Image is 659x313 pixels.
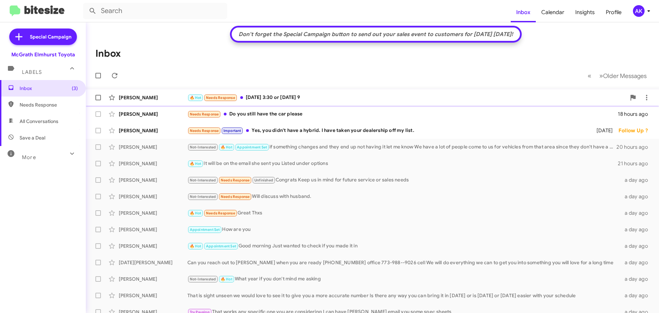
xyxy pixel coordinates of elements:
nav: Page navigation example [584,69,651,83]
div: [PERSON_NAME] [119,243,187,249]
span: 🔥 Hot [190,244,201,248]
div: [PERSON_NAME] [119,160,187,167]
a: Special Campaign [9,29,77,45]
span: « [588,71,591,80]
div: [PERSON_NAME] [119,144,187,150]
div: [PERSON_NAME] [119,193,187,200]
div: [DATE][PERSON_NAME] [119,259,187,266]
div: How are you [187,226,621,234]
span: Needs Response [20,101,78,108]
span: All Conversations [20,118,58,125]
div: [PERSON_NAME] [119,94,187,101]
span: Needs Response [221,178,250,182]
button: AK [627,5,651,17]
span: 🔥 Hot [221,145,232,149]
span: Unfinished [254,178,273,182]
div: a day ago [621,276,654,282]
span: Save a Deal [20,134,45,141]
span: Appointment Set [237,145,267,149]
input: Search [83,3,227,19]
div: That is sight unseen we would love to see it to give you a more accurate number Is there any way ... [187,292,621,299]
a: Insights [570,2,600,22]
div: [PERSON_NAME] [119,276,187,282]
span: Older Messages [603,72,647,80]
div: Congrats Keep us in mind for future service or sales needs [187,176,621,184]
div: [PERSON_NAME] [119,177,187,183]
span: 🔥 Hot [190,96,201,100]
span: Not-Interested [190,277,216,281]
span: Inbox [20,85,78,92]
div: Yes, you didn't have a hybrid. I have taken your dealership off my list. [187,127,588,135]
span: Labels [22,69,42,75]
span: Needs Response [190,128,219,133]
div: AK [633,5,645,17]
div: a day ago [621,259,654,266]
span: 🔥 Hot [190,161,201,166]
span: More [22,154,36,160]
span: Appointment Set [190,227,220,232]
div: 21 hours ago [618,160,654,167]
span: 🔥 Hot [221,277,232,281]
div: Don't forget the Special Campaign button to send out your sales event to customers for [DATE] [DA... [235,31,517,38]
div: Great Thxs [187,209,621,217]
div: [DATE] [588,127,618,134]
span: Appointment Set [206,244,236,248]
div: McGrath Elmhurst Toyota [11,51,75,58]
div: Follow Up ? [618,127,654,134]
div: [PERSON_NAME] [119,292,187,299]
span: Special Campaign [30,33,71,40]
div: Can you reach out to [PERSON_NAME] when you are ready [PHONE_NUMBER] office 773-988--9026 cell We... [187,259,621,266]
div: a day ago [621,193,654,200]
div: a day ago [621,226,654,233]
span: 🔥 Hot [190,211,201,215]
div: Good morning Just wanted to check if you made it in [187,242,621,250]
span: Not-Interested [190,145,216,149]
div: [DATE] 3:30 or [DATE] 9 [187,94,626,102]
div: 20 hours ago [616,144,654,150]
div: a day ago [621,292,654,299]
div: [PERSON_NAME] [119,226,187,233]
div: [PERSON_NAME] [119,111,187,118]
span: Not-Interested [190,178,216,182]
div: What year if you don't mind me asking [187,275,621,283]
h1: Inbox [95,48,121,59]
span: » [599,71,603,80]
div: [PERSON_NAME] [119,210,187,216]
span: Needs Response [206,96,235,100]
button: Next [595,69,651,83]
button: Previous [583,69,596,83]
div: 18 hours ago [618,111,654,118]
a: Inbox [511,2,536,22]
div: It will be on the email she sent you Listed under options [187,160,618,168]
span: Important [223,128,241,133]
a: Calendar [536,2,570,22]
div: a day ago [621,177,654,183]
div: if something changes and they end up not having it let me know We have a lot of people come to us... [187,143,616,151]
div: a day ago [621,210,654,216]
span: Needs Response [206,211,235,215]
div: a day ago [621,243,654,249]
div: Will discuss with husband. [187,193,621,201]
span: (3) [72,85,78,92]
span: Needs Response [221,194,250,199]
div: Do you still have the car please [187,110,618,118]
div: [PERSON_NAME] [119,127,187,134]
span: Needs Response [190,112,219,116]
a: Profile [600,2,627,22]
span: Not-Interested [190,194,216,199]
